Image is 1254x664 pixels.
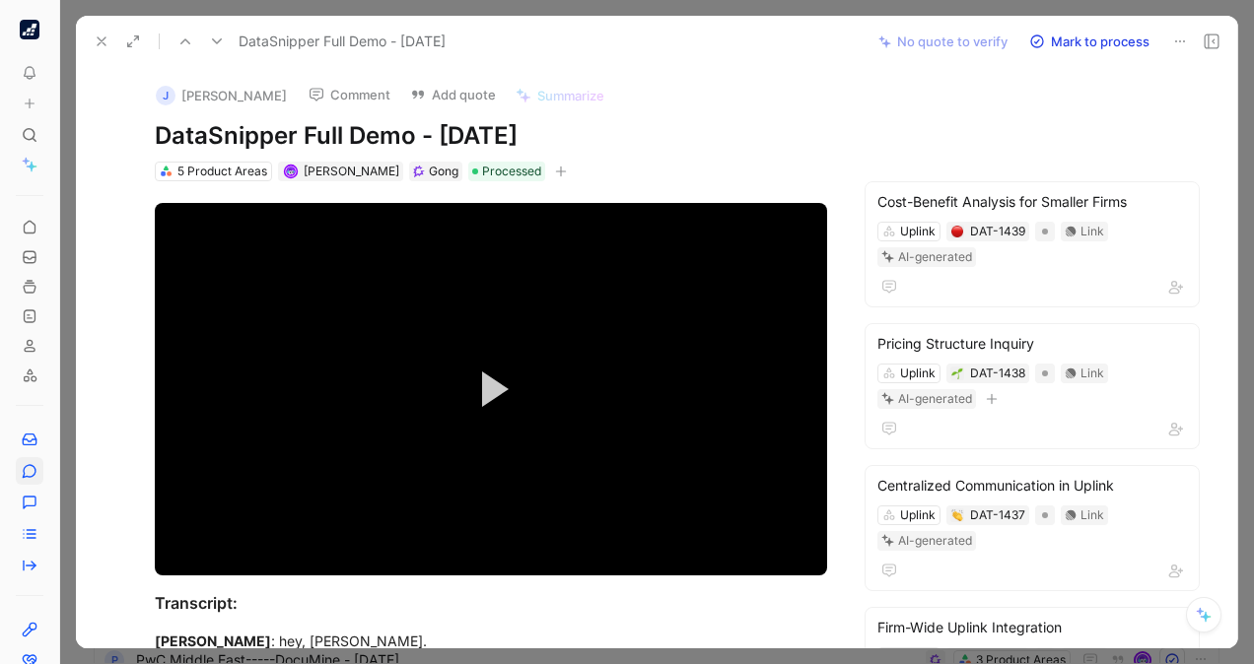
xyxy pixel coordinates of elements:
[870,28,1016,55] button: No quote to verify
[447,345,535,433] button: Play Video
[970,222,1025,241] div: DAT-1439
[1020,28,1158,55] button: Mark to process
[285,166,296,176] img: avatar
[900,364,936,383] div: Uplink
[16,16,43,43] button: Datasnipper
[970,364,1025,383] div: DAT-1438
[300,81,399,108] button: Comment
[877,190,1187,214] div: Cost-Benefit Analysis for Smaller Firms
[155,203,827,576] div: Video Player
[898,247,972,267] div: AI-generated
[970,505,1025,525] div: DAT-1437
[951,367,963,379] img: 🌱
[950,225,964,238] button: 🔴
[468,162,545,181] div: Processed
[1080,364,1104,383] div: Link
[950,508,964,522] button: 👏
[900,505,936,525] div: Uplink
[877,474,1187,498] div: Centralized Communication in Uplink
[401,81,505,108] button: Add quote
[239,30,446,53] span: DataSnipper Full Demo - [DATE]
[156,86,175,105] div: J
[877,616,1187,639] div: Firm-Wide Uplink Integration
[537,87,604,104] span: Summarize
[177,162,267,181] div: 5 Product Areas
[951,226,963,237] img: 🔴
[482,162,541,181] span: Processed
[898,389,972,409] div: AI-generated
[951,509,963,521] img: 👏
[950,366,964,380] button: 🌱
[898,531,972,551] div: AI-generated
[147,81,296,110] button: J[PERSON_NAME]
[1080,222,1104,241] div: Link
[155,631,827,651] div: : hey, [PERSON_NAME].
[900,222,936,241] div: Uplink
[155,632,271,649] mark: [PERSON_NAME]
[155,120,827,152] h1: DataSnipper Full Demo - [DATE]
[1080,505,1104,525] div: Link
[20,20,39,39] img: Datasnipper
[155,591,827,615] div: Transcript:
[507,82,613,109] button: Summarize
[304,164,399,178] span: [PERSON_NAME]
[877,332,1187,356] div: Pricing Structure Inquiry
[429,162,458,181] div: Gong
